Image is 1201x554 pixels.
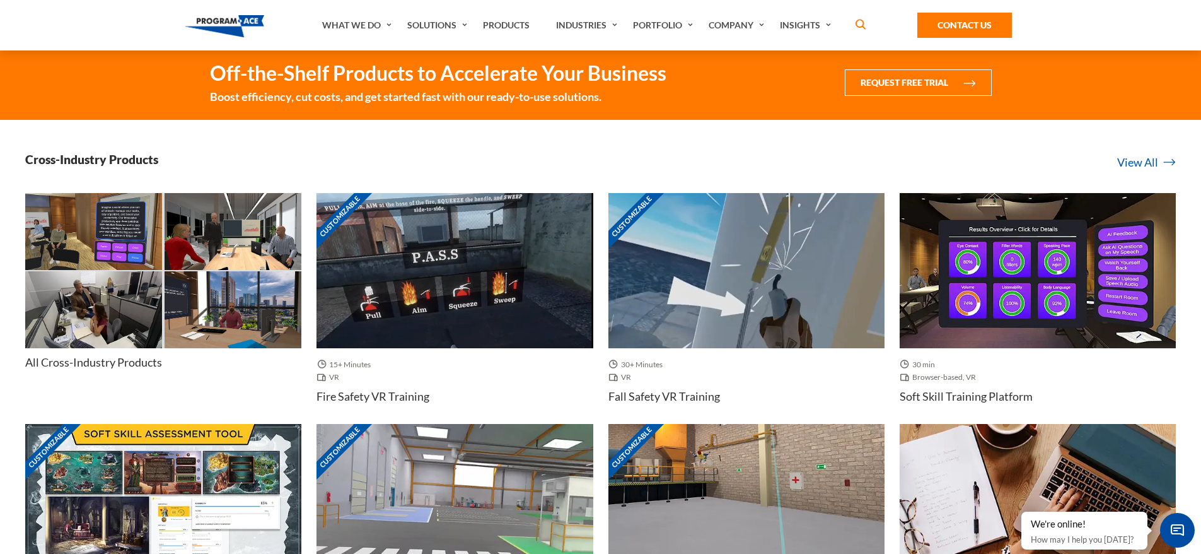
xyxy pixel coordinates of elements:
[316,193,593,349] img: Thumbnail - Fire Safety VR Training
[308,415,372,480] span: Customizable
[600,184,664,249] span: Customizable
[316,358,376,371] span: 15+ Minutes
[1031,518,1138,531] div: We're online!
[1031,532,1138,547] p: How may I help you [DATE]?
[900,371,981,384] span: Browser-based, VR
[25,271,162,348] img: Thumbnail - Sexual harassment training VR Training
[210,88,666,105] small: Boost efficiency, cut costs, and get started fast with our ready-to-use solutions.
[608,389,720,404] h4: Fall Safety VR Training
[917,13,1012,38] a: Contact Us
[1117,154,1176,171] a: View All
[1160,513,1195,548] span: Chat Widget
[16,415,81,480] span: Customizable
[608,193,885,349] img: Thumbnail - Fall Safety VR Training
[25,193,162,270] img: Thumbnail - How to memorize a speech VR Training
[308,184,372,249] span: Customizable
[900,358,940,371] span: 30 min
[900,193,1176,349] img: Thumbnail - Soft skill training platform
[165,193,301,270] img: Thumbnail - Diversity, equity and inclusion VR Training
[608,371,636,384] span: VR
[25,151,158,167] h3: Cross-Industry Products
[900,193,1176,425] a: Thumbnail - Soft skill training platform 30 min Browser-based, VR Soft skill training platform
[316,193,593,425] a: Customizable Thumbnail - Fire Safety VR Training 15+ Minutes VR Fire Safety VR Training
[845,69,992,96] button: Request Free Trial
[608,358,668,371] span: 30+ Minutes
[316,371,344,384] span: VR
[600,415,664,480] span: Customizable
[25,355,162,370] h4: All Cross-Industry Products
[185,15,265,37] img: Program-Ace
[608,193,885,425] a: Customizable Thumbnail - Fall Safety VR Training 30+ Minutes VR Fall Safety VR Training
[900,389,1033,404] h4: Soft skill training platform
[210,61,666,86] strong: Off-the-Shelf Products to Accelerate Your Business
[316,389,429,404] h4: Fire Safety VR Training
[25,193,301,394] a: Thumbnail - How to memorize a speech VR Training Thumbnail - Diversity, equity and inclusion VR T...
[165,271,301,348] img: Thumbnail - Active listening skills VR Training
